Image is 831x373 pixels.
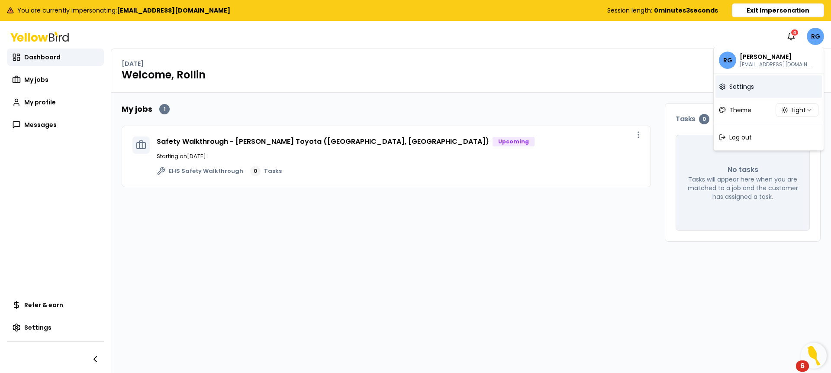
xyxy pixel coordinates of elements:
p: rollingordon620@gmail.com [740,61,816,68]
span: Theme [729,106,751,114]
p: Rollin Gordon [740,52,816,61]
span: Settings [729,82,754,91]
span: Log out [729,133,752,142]
span: RG [719,52,736,69]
